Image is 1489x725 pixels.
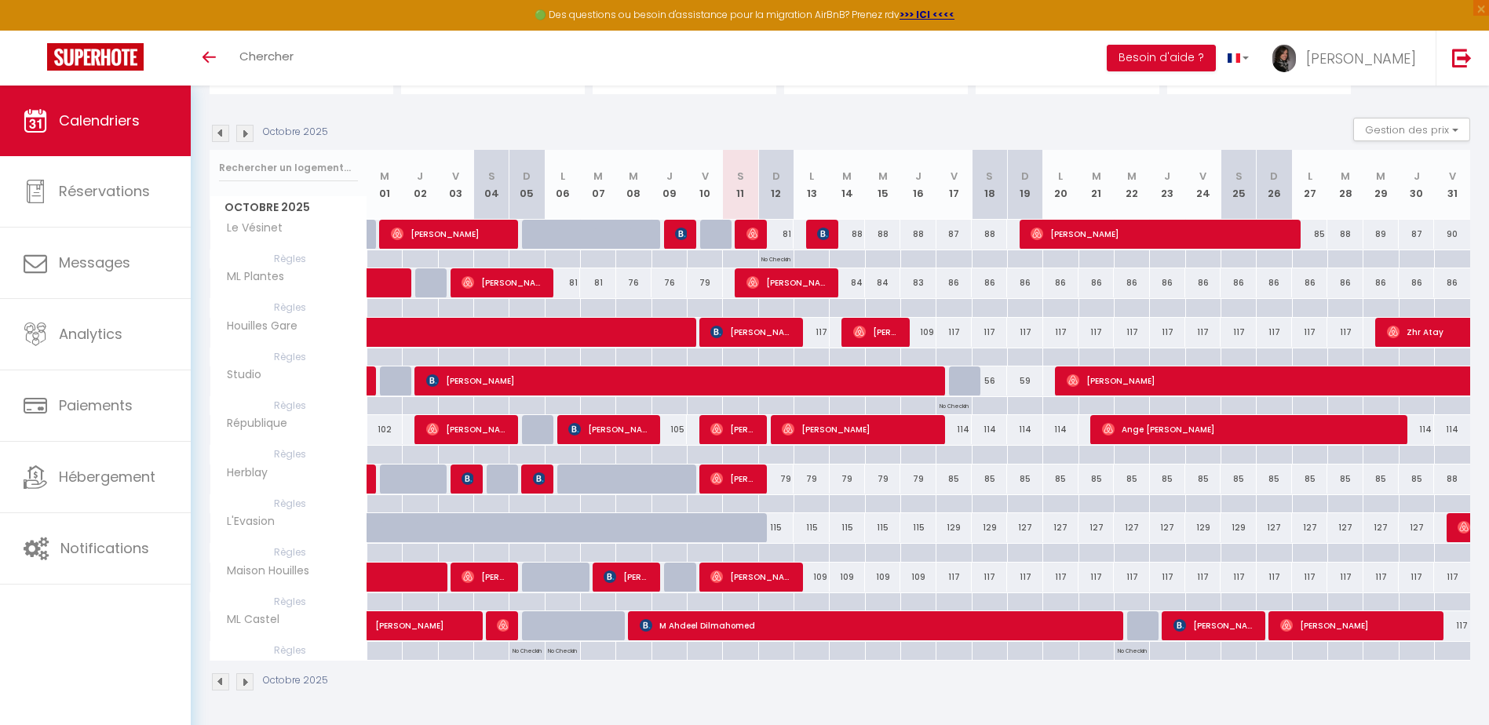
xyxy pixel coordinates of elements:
th: 15 [865,150,900,220]
a: [PERSON_NAME] [367,611,403,641]
span: [PERSON_NAME] [497,610,509,640]
div: 127 [1399,513,1434,542]
div: 117 [1043,563,1078,592]
span: [PERSON_NAME] [604,562,651,592]
div: 88 [1434,465,1470,494]
abbr: D [772,169,780,184]
div: 79 [865,465,900,494]
span: [PERSON_NAME] [1173,610,1256,640]
div: 59 [1007,366,1042,395]
div: 129 [1185,513,1221,542]
div: 114 [1007,415,1042,444]
div: 86 [1363,268,1399,297]
div: 115 [830,513,865,542]
div: 117 [1221,318,1256,347]
div: 109 [900,318,936,347]
span: [PERSON_NAME] [746,268,829,297]
span: Règles [210,593,367,610]
th: 18 [972,150,1007,220]
img: logout [1452,48,1472,67]
abbr: M [878,169,888,184]
span: Houilles Gare [213,318,301,335]
img: ... [1272,45,1296,72]
abbr: S [488,169,495,184]
abbr: J [1164,169,1170,184]
div: 84 [830,268,865,297]
div: 117 [972,563,1007,592]
span: Règles [210,642,367,659]
span: Paiements [59,395,133,415]
div: 117 [1221,563,1256,592]
th: 05 [509,150,545,220]
div: 56 [972,366,1007,395]
div: 85 [1150,465,1185,494]
span: Réservations [59,181,150,201]
span: [PERSON_NAME] [710,464,757,494]
div: 81 [580,268,615,297]
abbr: V [1449,169,1456,184]
div: 127 [1150,513,1185,542]
div: 117 [1399,563,1434,592]
div: 88 [830,220,865,249]
div: 85 [1185,465,1221,494]
div: Domaine: [DOMAIN_NAME] [41,41,177,53]
th: 25 [1221,150,1256,220]
button: Gestion des prix [1353,118,1470,141]
span: M Ahdeel Dilmahomed [640,610,1111,640]
div: 81 [758,220,794,249]
div: 109 [794,563,829,592]
div: 117 [1114,318,1149,347]
span: Messages [59,253,130,272]
abbr: L [1058,169,1063,184]
div: 117 [1434,563,1470,592]
img: tab_domain_overview_orange.svg [64,91,76,104]
th: 22 [1114,150,1149,220]
span: Règles [210,397,367,414]
a: Chercher [228,31,305,86]
div: 85 [1327,465,1363,494]
span: [PERSON_NAME] [710,414,757,444]
div: 117 [1327,563,1363,592]
p: No Checkin [940,397,969,412]
th: 13 [794,150,829,220]
abbr: M [380,169,389,184]
div: 76 [651,268,687,297]
span: [PERSON_NAME] [675,219,687,249]
th: 10 [687,150,722,220]
div: 85 [1257,465,1292,494]
th: 02 [403,150,438,220]
div: 117 [1257,563,1292,592]
span: [PERSON_NAME] [533,464,545,494]
div: 85 [1043,465,1078,494]
div: 127 [1327,513,1363,542]
abbr: M [1092,169,1101,184]
div: 127 [1114,513,1149,542]
div: 117 [1363,563,1399,592]
div: 85 [1114,465,1149,494]
div: 117 [1150,563,1185,592]
div: 117 [1327,318,1363,347]
th: 11 [723,150,758,220]
a: >>> ICI <<<< [900,8,954,21]
abbr: V [702,169,709,184]
div: 117 [1434,611,1470,640]
span: Herblay [213,465,272,482]
div: 88 [865,220,900,249]
div: 127 [1363,513,1399,542]
span: Octobre 2025 [210,196,367,219]
div: 87 [1399,220,1434,249]
div: 85 [972,465,1007,494]
span: [PERSON_NAME] [1306,49,1416,68]
span: [PERSON_NAME] [1031,219,1290,249]
div: 86 [1434,268,1470,297]
th: 27 [1292,150,1327,220]
button: Besoin d'aide ? [1107,45,1216,71]
span: Règles [210,446,367,463]
span: [PERSON_NAME] [817,219,829,249]
abbr: J [417,169,423,184]
span: [PERSON_NAME] [710,562,793,592]
div: 117 [1114,563,1149,592]
abbr: L [1308,169,1312,184]
div: 117 [1292,563,1327,592]
span: ML Castel [213,611,283,628]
